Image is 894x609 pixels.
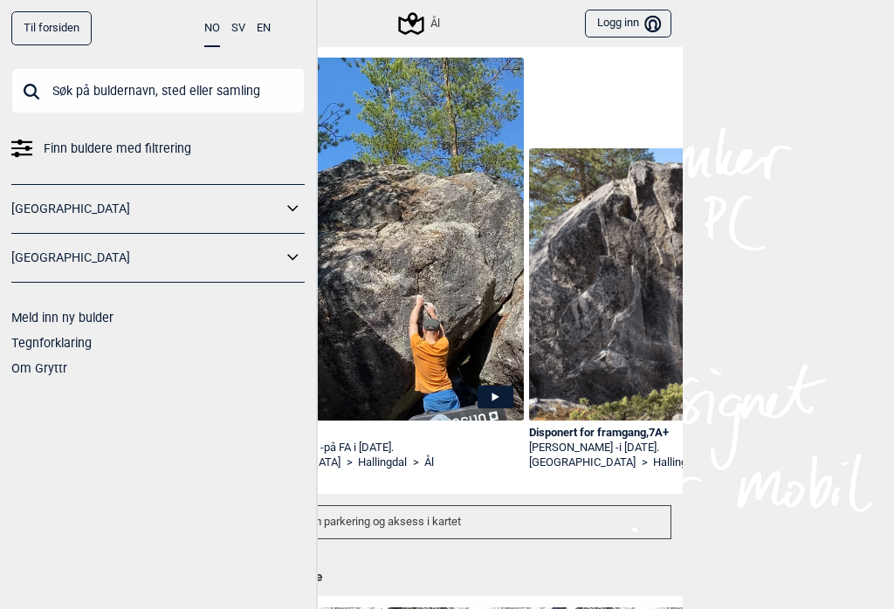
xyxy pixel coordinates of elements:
[11,136,305,161] a: Finn buldere med filtrering
[44,136,191,161] span: Finn buldere med filtrering
[11,311,113,325] a: Meld inn ny bulder
[529,148,819,420] img: Daniel pa Disponert for framgang
[223,505,671,539] div: Gå til info om parkering og aksess i kartet
[424,455,434,470] a: Ål
[11,11,92,45] a: Til forsiden
[401,13,440,34] div: Ål
[358,455,407,470] a: Hallingdal
[11,68,305,113] input: Søk på buldernavn, sted eller samling
[11,361,67,375] a: Om Gryttr
[223,568,671,587] h1: Ticket i det siste
[234,426,524,441] div: Footloose , 6C
[529,455,636,470] a: [GEOGRAPHIC_DATA]
[11,336,92,350] a: Tegnforklaring
[413,455,419,470] span: >
[204,11,220,47] button: NO
[529,441,819,455] div: [PERSON_NAME] -
[529,426,819,441] div: Disponert for framgang , 7A+
[347,455,353,470] span: >
[324,441,394,454] span: på FA i [DATE].
[234,441,524,455] div: [PERSON_NAME] -
[642,455,648,470] span: >
[653,455,702,470] a: Hallingdal
[11,196,282,222] a: [GEOGRAPHIC_DATA]
[234,58,524,571] img: Kristoffer pa Footloose
[585,10,671,38] button: Logg inn
[619,441,659,454] span: i [DATE].
[11,245,282,270] a: [GEOGRAPHIC_DATA]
